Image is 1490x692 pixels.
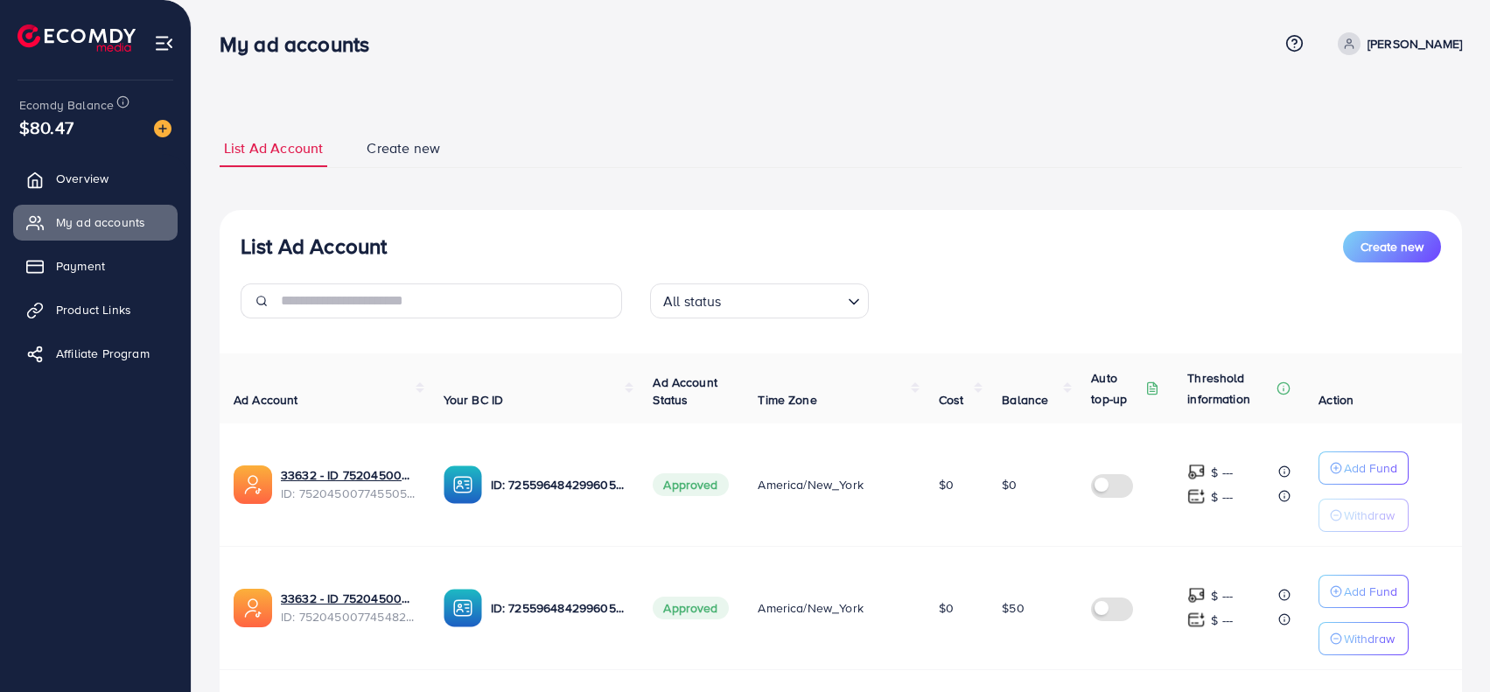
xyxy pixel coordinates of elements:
[939,599,954,617] span: $0
[1319,451,1409,485] button: Add Fund
[653,473,728,496] span: Approved
[281,485,416,502] span: ID: 7520450077455056914
[224,138,323,158] span: List Ad Account
[154,120,171,137] img: image
[650,283,869,318] div: Search for option
[758,391,816,409] span: Time Zone
[56,170,108,187] span: Overview
[727,285,841,314] input: Search for option
[281,608,416,626] span: ID: 7520450077454827538
[1187,586,1206,605] img: top-up amount
[1344,628,1395,649] p: Withdraw
[1211,486,1233,507] p: $ ---
[653,597,728,619] span: Approved
[19,115,73,140] span: $80.47
[1002,391,1048,409] span: Balance
[19,96,114,114] span: Ecomdy Balance
[491,474,626,495] p: ID: 7255964842996056065
[281,590,416,626] div: <span class='underline'>33632 - ID 7520450077454827538</span></br>7520450077454827538
[1319,575,1409,608] button: Add Fund
[444,589,482,627] img: ic-ba-acc.ded83a64.svg
[1319,622,1409,655] button: Withdraw
[1344,581,1397,602] p: Add Fund
[758,599,864,617] span: America/New_York
[939,391,964,409] span: Cost
[491,598,626,619] p: ID: 7255964842996056065
[1344,505,1395,526] p: Withdraw
[154,33,174,53] img: menu
[444,391,504,409] span: Your BC ID
[56,345,150,362] span: Affiliate Program
[13,248,178,283] a: Payment
[653,374,717,409] span: Ad Account Status
[241,234,387,259] h3: List Ad Account
[234,465,272,504] img: ic-ads-acc.e4c84228.svg
[1187,611,1206,629] img: top-up amount
[1416,613,1477,679] iframe: Chat
[17,24,136,52] img: logo
[1187,367,1273,409] p: Threshold information
[1211,585,1233,606] p: $ ---
[281,466,416,502] div: <span class='underline'>33632 - ID 7520450077455056914</span></br>7520450077455056914
[1002,599,1024,617] span: $50
[56,301,131,318] span: Product Links
[1319,391,1354,409] span: Action
[1331,32,1462,55] a: [PERSON_NAME]
[56,257,105,275] span: Payment
[1368,33,1462,54] p: [PERSON_NAME]
[1187,463,1206,481] img: top-up amount
[367,138,440,158] span: Create new
[1002,476,1017,493] span: $0
[1361,238,1424,255] span: Create new
[1343,231,1441,262] button: Create new
[281,590,416,607] a: 33632 - ID 7520450077454827538
[758,476,864,493] span: America/New_York
[220,31,383,57] h3: My ad accounts
[234,391,298,409] span: Ad Account
[13,336,178,371] a: Affiliate Program
[1319,499,1409,532] button: Withdraw
[56,213,145,231] span: My ad accounts
[1211,610,1233,631] p: $ ---
[234,589,272,627] img: ic-ads-acc.e4c84228.svg
[13,205,178,240] a: My ad accounts
[1187,487,1206,506] img: top-up amount
[13,292,178,327] a: Product Links
[13,161,178,196] a: Overview
[444,465,482,504] img: ic-ba-acc.ded83a64.svg
[1344,458,1397,479] p: Add Fund
[1211,462,1233,483] p: $ ---
[1091,367,1142,409] p: Auto top-up
[660,289,725,314] span: All status
[281,466,416,484] a: 33632 - ID 7520450077455056914
[939,476,954,493] span: $0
